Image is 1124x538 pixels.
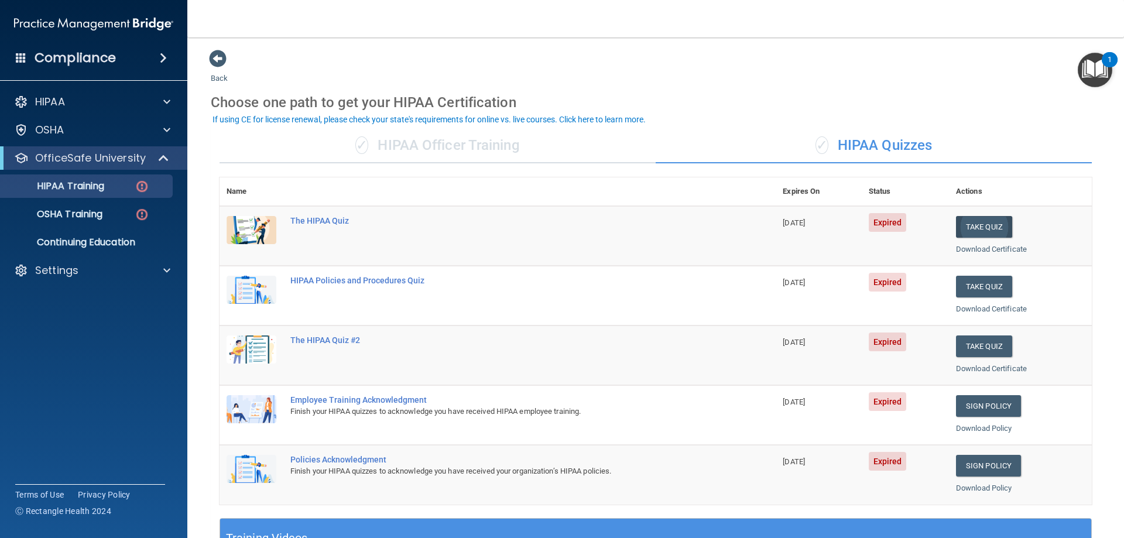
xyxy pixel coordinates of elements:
button: Take Quiz [956,276,1012,297]
a: OSHA [14,123,170,137]
div: Finish your HIPAA quizzes to acknowledge you have received HIPAA employee training. [290,405,717,419]
img: PMB logo [14,12,173,36]
a: Download Certificate [956,245,1027,253]
p: OSHA Training [8,208,102,220]
div: HIPAA Policies and Procedures Quiz [290,276,717,285]
a: Sign Policy [956,395,1021,417]
p: HIPAA [35,95,65,109]
span: [DATE] [783,218,805,227]
div: 1 [1108,60,1112,75]
p: HIPAA Training [8,180,104,192]
span: Ⓒ Rectangle Health 2024 [15,505,111,517]
a: Download Policy [956,424,1012,433]
span: Expired [869,392,907,411]
span: Expired [869,213,907,232]
a: HIPAA [14,95,170,109]
button: Take Quiz [956,216,1012,238]
div: HIPAA Officer Training [220,128,656,163]
h4: Compliance [35,50,116,66]
div: Employee Training Acknowledgment [290,395,717,405]
span: Expired [869,273,907,292]
th: Name [220,177,283,206]
th: Actions [949,177,1092,206]
a: Download Certificate [956,364,1027,373]
img: danger-circle.6113f641.png [135,207,149,222]
p: OSHA [35,123,64,137]
button: Take Quiz [956,335,1012,357]
a: Download Certificate [956,304,1027,313]
p: Settings [35,263,78,277]
div: HIPAA Quizzes [656,128,1092,163]
a: OfficeSafe University [14,151,170,165]
span: [DATE] [783,397,805,406]
span: Expired [869,333,907,351]
div: Choose one path to get your HIPAA Certification [211,85,1101,119]
span: ✓ [355,136,368,154]
span: [DATE] [783,338,805,347]
a: Settings [14,263,170,277]
button: If using CE for license renewal, please check your state's requirements for online vs. live cours... [211,114,647,125]
img: danger-circle.6113f641.png [135,179,149,194]
span: ✓ [815,136,828,154]
span: [DATE] [783,278,805,287]
button: Open Resource Center, 1 new notification [1078,53,1112,87]
a: Privacy Policy [78,489,131,501]
a: Sign Policy [956,455,1021,477]
div: Finish your HIPAA quizzes to acknowledge you have received your organization’s HIPAA policies. [290,464,717,478]
th: Status [862,177,949,206]
span: [DATE] [783,457,805,466]
a: Back [211,60,228,83]
th: Expires On [776,177,861,206]
span: Expired [869,452,907,471]
p: OfficeSafe University [35,151,146,165]
div: The HIPAA Quiz #2 [290,335,717,345]
p: Continuing Education [8,237,167,248]
div: If using CE for license renewal, please check your state's requirements for online vs. live cours... [213,115,646,124]
a: Terms of Use [15,489,64,501]
div: Policies Acknowledgment [290,455,717,464]
a: Download Policy [956,484,1012,492]
div: The HIPAA Quiz [290,216,717,225]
